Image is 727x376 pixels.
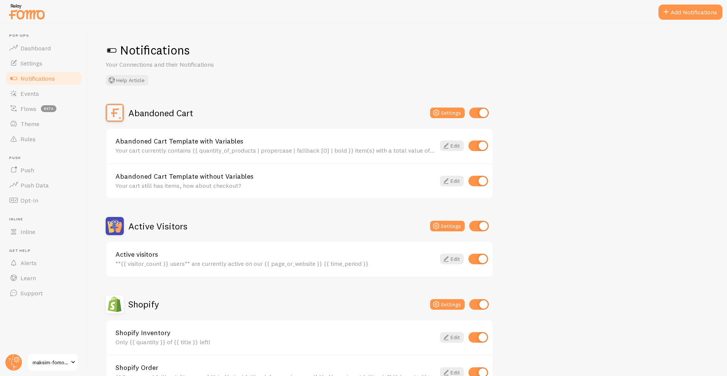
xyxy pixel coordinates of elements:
span: Push [20,166,34,174]
img: fomo-relay-logo-orange.svg [8,2,46,21]
span: Settings [20,59,42,67]
span: beta [41,105,56,112]
div: **{{ visitor_count }} users** are currently active on our {{ page_or_website }} {{ time_period }} [115,260,435,267]
button: Settings [430,299,465,310]
span: Flows [20,105,36,112]
span: Learn [20,274,36,282]
a: Theme [5,116,83,131]
img: Abandoned Cart [106,104,124,122]
button: Help Article [106,75,148,86]
a: Support [5,286,83,301]
span: Rules [20,135,36,143]
button: Settings [430,221,465,231]
a: Opt-In [5,193,83,208]
a: Settings [5,56,83,71]
a: Events [5,86,83,101]
div: Only {{ quantity }} of {{ title }} left! [115,339,435,345]
img: Shopify [106,295,124,314]
span: maksim-fomo-dev-store [33,358,69,367]
img: Active Visitors [106,217,124,235]
span: Dashboard [20,44,51,52]
a: Active visitors [115,251,435,258]
span: Get Help [9,248,83,253]
span: Events [20,90,39,97]
a: Edit [440,176,464,186]
a: Alerts [5,255,83,270]
a: Edit [440,140,464,151]
h1: Notifications [106,42,709,58]
span: Push Data [20,181,49,189]
h2: Abandoned Cart [128,107,193,119]
span: Inline [9,217,83,222]
h2: Shopify [128,298,159,310]
a: Rules [5,131,83,147]
a: Edit [440,254,464,264]
span: Pop-ups [9,33,83,38]
a: Dashboard [5,41,83,56]
a: Push [5,162,83,178]
a: Abandoned Cart Template without Variables [115,173,435,180]
a: Edit [440,332,464,343]
span: Support [20,289,43,297]
span: Notifications [20,75,55,82]
p: Your Connections and their Notifications [106,60,287,69]
span: Opt-In [20,197,38,204]
h2: Active Visitors [128,220,187,232]
span: Alerts [20,259,37,267]
a: Flows beta [5,101,83,116]
a: Notifications [5,71,83,86]
a: Abandoned Cart Template with Variables [115,138,435,145]
a: Shopify Order [115,364,435,371]
a: maksim-fomo-dev-store [27,353,78,371]
button: Settings [430,108,465,118]
span: Push [9,156,83,161]
div: Your cart still has items, how about checkout? [115,182,435,189]
a: Learn [5,270,83,286]
a: Push Data [5,178,83,193]
span: Theme [20,120,39,128]
span: Inline [20,228,35,236]
div: Your cart currently contains {{ quantity_of_products | propercase | fallback [0] | bold }} item(s... [115,147,435,154]
a: Shopify Inventory [115,329,435,336]
a: Inline [5,224,83,239]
